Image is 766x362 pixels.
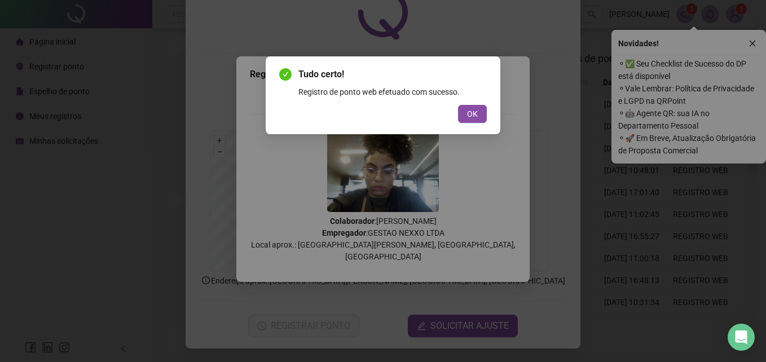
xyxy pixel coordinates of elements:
[279,68,292,81] span: check-circle
[298,68,487,81] span: Tudo certo!
[467,108,478,120] span: OK
[298,86,487,98] div: Registro de ponto web efetuado com sucesso.
[728,324,755,351] div: Open Intercom Messenger
[458,105,487,123] button: OK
